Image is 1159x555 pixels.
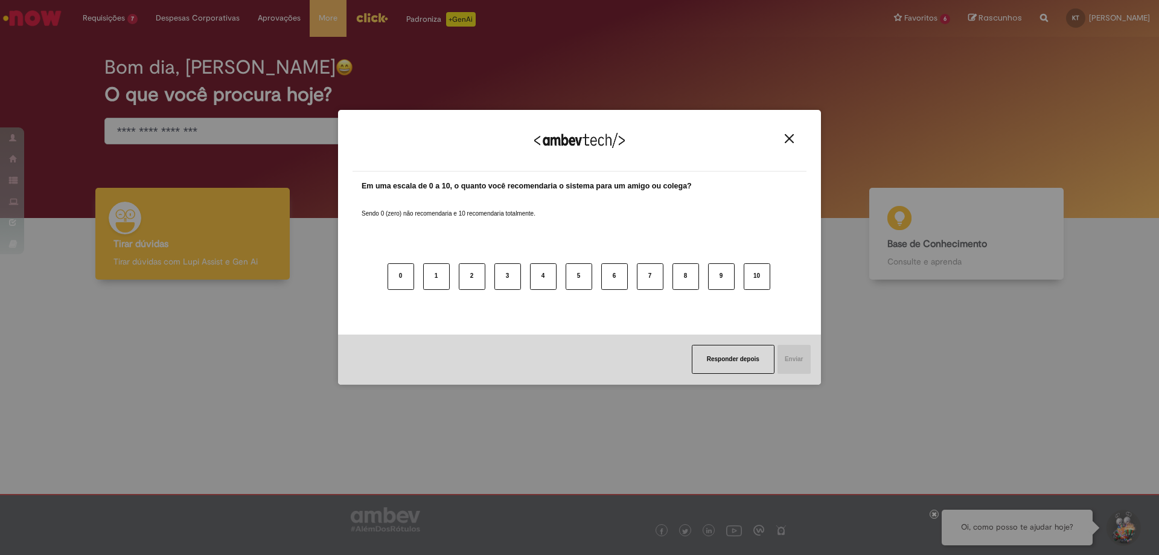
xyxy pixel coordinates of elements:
label: Em uma escala de 0 a 10, o quanto você recomendaria o sistema para um amigo ou colega? [362,181,692,192]
button: 1 [423,263,450,290]
label: Sendo 0 (zero) não recomendaria e 10 recomendaria totalmente. [362,195,535,218]
button: Close [781,133,797,144]
button: 0 [388,263,414,290]
button: Responder depois [692,345,774,374]
button: 3 [494,263,521,290]
button: 2 [459,263,485,290]
button: 9 [708,263,735,290]
button: 8 [672,263,699,290]
button: 7 [637,263,663,290]
button: 4 [530,263,557,290]
button: 10 [744,263,770,290]
img: Logo Ambevtech [534,133,625,148]
button: 5 [566,263,592,290]
img: Close [785,134,794,143]
button: 6 [601,263,628,290]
